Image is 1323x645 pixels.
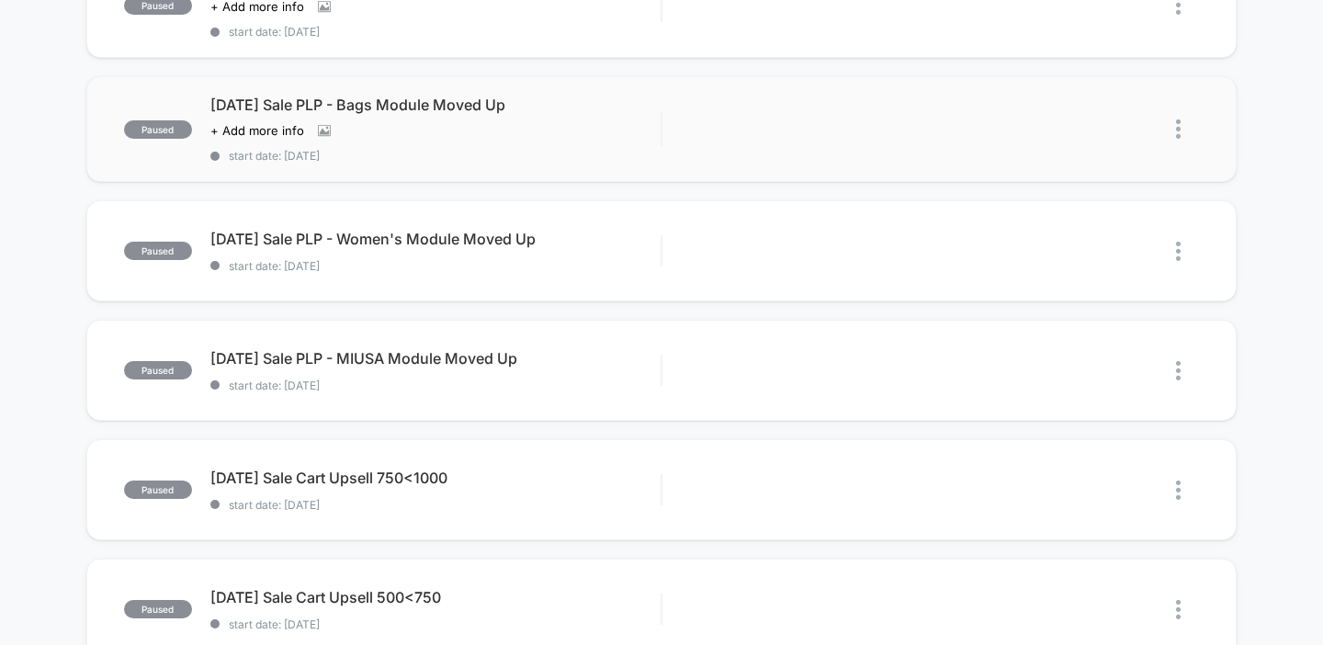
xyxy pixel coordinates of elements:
[124,120,192,139] span: paused
[124,600,192,618] span: paused
[1176,119,1181,139] img: close
[1176,361,1181,380] img: close
[210,498,661,512] span: start date: [DATE]
[210,96,661,114] span: [DATE] Sale PLP - Bags Module Moved Up
[210,588,661,606] span: [DATE] Sale Cart Upsell 500<750
[124,361,192,379] span: paused
[1176,600,1181,619] img: close
[210,230,661,248] span: [DATE] Sale PLP - Women's Module Moved Up
[1176,242,1181,261] img: close
[210,25,661,39] span: start date: [DATE]
[210,349,661,368] span: [DATE] Sale PLP - MIUSA Module Moved Up
[210,617,661,631] span: start date: [DATE]
[210,123,304,138] span: + Add more info
[210,379,661,392] span: start date: [DATE]
[1176,481,1181,500] img: close
[210,259,661,273] span: start date: [DATE]
[124,242,192,260] span: paused
[210,469,661,487] span: [DATE] Sale Cart Upsell 750<1000
[124,481,192,499] span: paused
[210,149,661,163] span: start date: [DATE]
